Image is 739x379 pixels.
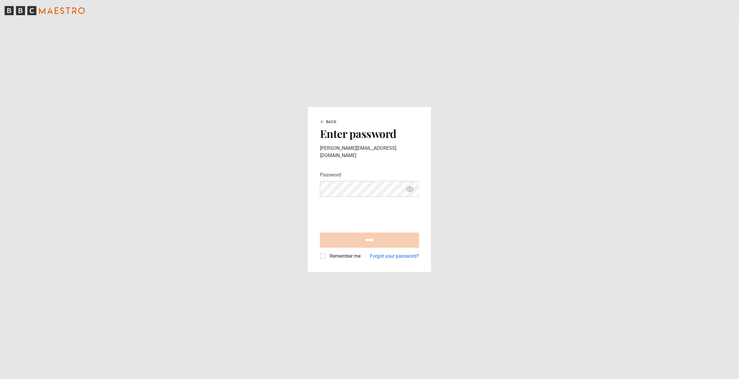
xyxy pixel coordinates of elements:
[370,253,419,260] a: Forgot your password?
[326,119,337,125] span: Back
[320,119,337,125] a: Back
[5,6,85,15] svg: BBC Maestro
[320,145,419,159] p: [PERSON_NAME][EMAIL_ADDRESS][DOMAIN_NAME]
[320,171,341,179] label: Password
[320,202,412,225] iframe: reCAPTCHA
[327,253,361,260] label: Remember me
[320,127,419,140] h2: Enter password
[405,184,415,194] button: Show password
